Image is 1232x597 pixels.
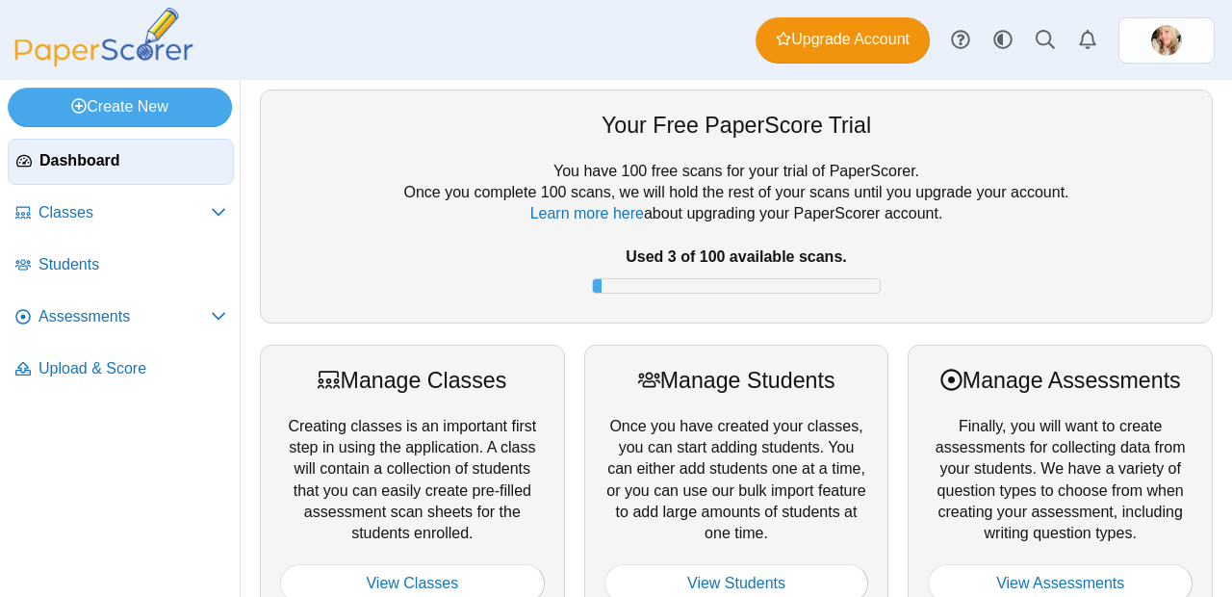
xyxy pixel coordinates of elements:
div: Manage Students [604,365,869,396]
a: PaperScorer [8,53,200,69]
a: Classes [8,191,234,237]
span: Upgrade Account [776,29,910,50]
a: Learn more here [530,205,644,221]
a: Assessments [8,295,234,341]
a: Dashboard [8,139,234,185]
div: Manage Assessments [928,365,1193,396]
img: ps.HV3yfmwQcamTYksb [1151,25,1182,56]
img: PaperScorer [8,8,200,66]
div: Your Free PaperScore Trial [280,110,1193,141]
span: Dashboard [39,150,225,171]
a: Upload & Score [8,347,234,393]
span: Students [38,254,226,275]
span: Classes [38,202,211,223]
span: Rachelle Friberg [1151,25,1182,56]
a: Students [8,243,234,289]
a: Alerts [1066,19,1109,62]
span: Assessments [38,306,211,327]
a: Upgrade Account [756,17,930,64]
div: Manage Classes [280,365,545,396]
b: Used 3 of 100 available scans. [626,248,846,265]
div: You have 100 free scans for your trial of PaperScorer. Once you complete 100 scans, we will hold ... [280,161,1193,303]
a: Create New [8,88,232,126]
a: ps.HV3yfmwQcamTYksb [1118,17,1215,64]
span: Upload & Score [38,358,226,379]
